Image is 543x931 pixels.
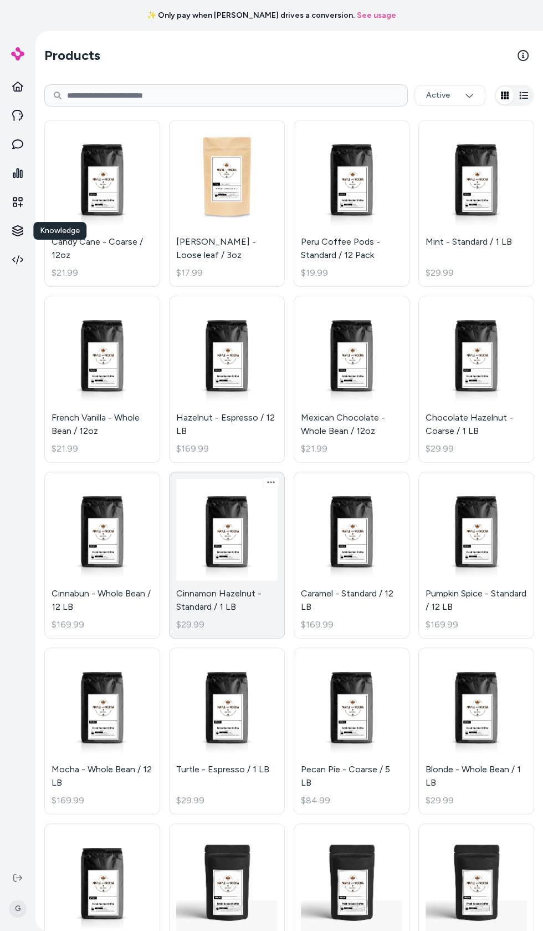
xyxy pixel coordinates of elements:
a: Candy Cane - Coarse / 12ozCandy Cane - Coarse / 12oz$21.99 [44,120,160,287]
span: ✨ Only pay when [PERSON_NAME] drives a conversion. [147,10,355,21]
a: Mexican Chocolate - Whole Bean / 12ozMexican Chocolate - Whole Bean / 12oz$21.99 [294,296,409,463]
div: Knowledge [33,222,86,240]
a: Chocolate Hazelnut - Coarse / 1 LBChocolate Hazelnut - Coarse / 1 LB$29.99 [418,296,534,463]
a: Turtle - Espresso / 1 LBTurtle - Espresso / 1 LB$29.99 [169,647,285,814]
a: Pumpkin Spice - Standard / 12 LBPumpkin Spice - Standard / 12 LB$169.99 [418,472,534,639]
a: Mocha - Whole Bean / 12 LBMocha - Whole Bean / 12 LB$169.99 [44,647,160,814]
a: Cinnamon Hazelnut - Standard / 1 LBCinnamon Hazelnut - Standard / 1 LB$29.99 [169,472,285,639]
a: Blonde - Whole Bean / 1 LBBlonde - Whole Bean / 1 LB$29.99 [418,647,534,814]
a: Caramel - Standard / 12 LBCaramel - Standard / 12 LB$169.99 [294,472,409,639]
h2: Products [44,47,100,64]
button: Active [414,85,485,106]
a: Hazelnut - Espresso / 12 LBHazelnut - Espresso / 12 LB$169.99 [169,296,285,463]
a: Cinnabun - Whole Bean / 12 LBCinnabun - Whole Bean / 12 LB$169.99 [44,472,160,639]
a: Peru Coffee Pods - Standard / 12 PackPeru Coffee Pods - Standard / 12 Pack$19.99 [294,120,409,287]
a: See usage [357,10,396,21]
a: French Vanilla - Whole Bean / 12ozFrench Vanilla - Whole Bean / 12oz$21.99 [44,296,160,463]
a: Earl Grey - Loose leaf / 3oz[PERSON_NAME] - Loose leaf / 3oz$17.99 [169,120,285,287]
a: Mint - Standard / 1 LBMint - Standard / 1 LB$29.99 [418,120,534,287]
span: G [9,900,27,918]
button: G [7,891,29,927]
a: Pecan Pie - Coarse / 5 LBPecan Pie - Coarse / 5 LB$84.99 [294,647,409,814]
img: alby Logo [11,47,24,60]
